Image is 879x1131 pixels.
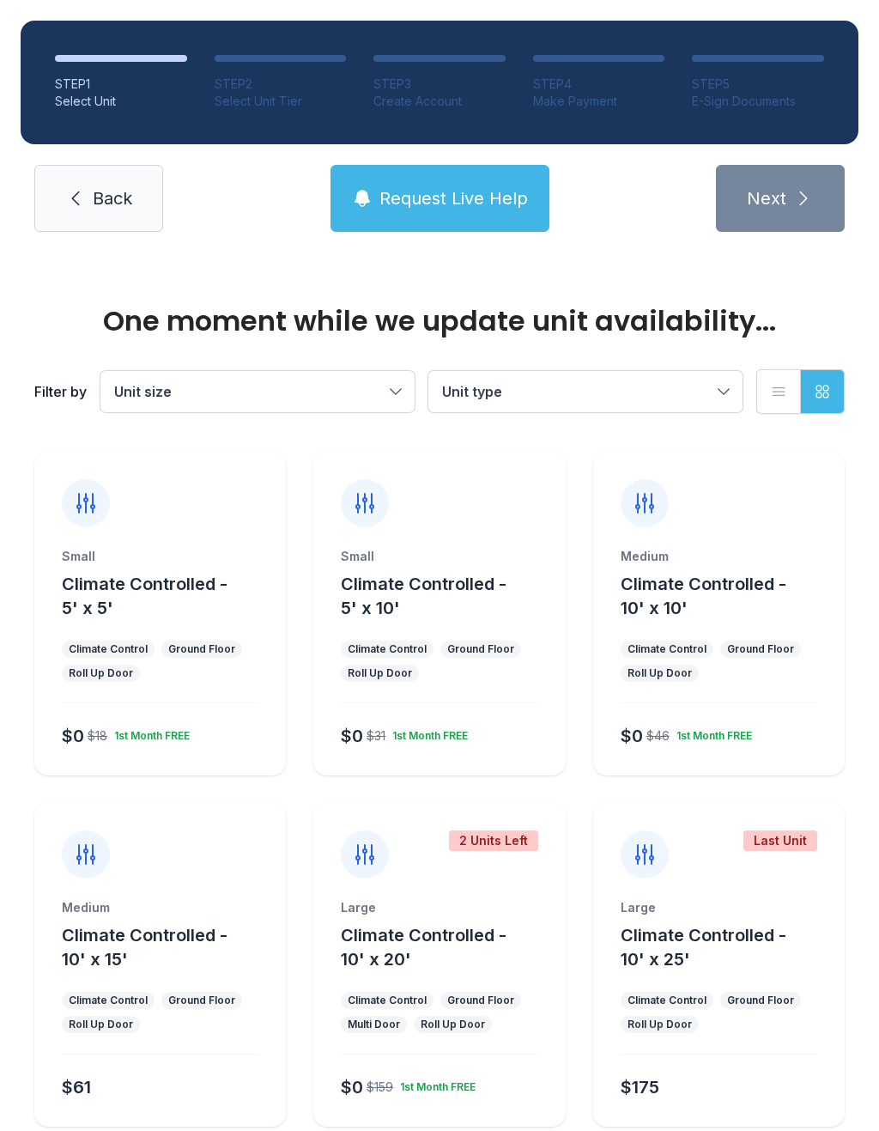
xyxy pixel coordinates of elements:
span: Back [93,186,132,210]
div: Multi Door [348,1018,400,1031]
div: Ground Floor [727,642,794,656]
div: Ground Floor [447,642,514,656]
div: Make Payment [533,93,665,110]
span: Climate Controlled - 5' x 5' [62,574,227,618]
div: Ground Floor [447,994,514,1007]
span: Climate Controlled - 10' x 15' [62,925,227,970]
div: Roll Up Door [69,1018,133,1031]
div: STEP 2 [215,76,347,93]
div: Climate Control [69,994,148,1007]
span: Climate Controlled - 10' x 25' [621,925,786,970]
div: Roll Up Door [627,1018,692,1031]
div: STEP 3 [373,76,506,93]
div: 2 Units Left [449,830,538,851]
div: Create Account [373,93,506,110]
div: $46 [646,727,670,745]
div: 1st Month FREE [385,722,468,743]
div: Climate Control [627,994,706,1007]
div: 1st Month FREE [670,722,752,743]
button: Climate Controlled - 10' x 20' [341,923,558,971]
div: Select Unit Tier [215,93,347,110]
div: $0 [341,1075,363,1099]
button: Climate Controlled - 10' x 25' [621,923,838,971]
div: Ground Floor [168,994,235,1007]
div: Climate Control [348,642,427,656]
div: $0 [62,724,84,748]
div: Last Unit [743,830,817,851]
div: Roll Up Door [421,1018,485,1031]
div: Small [341,548,537,565]
div: E-Sign Documents [692,93,824,110]
div: STEP 5 [692,76,824,93]
div: $18 [88,727,107,745]
div: Medium [621,548,817,565]
div: Climate Control [627,642,706,656]
button: Unit size [100,371,415,412]
span: Climate Controlled - 10' x 20' [341,925,506,970]
div: STEP 4 [533,76,665,93]
div: $0 [621,724,643,748]
div: Medium [62,899,258,916]
span: Request Live Help [379,186,528,210]
div: STEP 1 [55,76,187,93]
div: Roll Up Door [627,666,692,680]
div: Ground Floor [168,642,235,656]
button: Climate Controlled - 5' x 10' [341,572,558,620]
div: $31 [367,727,385,745]
div: Ground Floor [727,994,794,1007]
span: Climate Controlled - 5' x 10' [341,574,506,618]
div: Roll Up Door [69,666,133,680]
div: 1st Month FREE [393,1073,476,1094]
button: Climate Controlled - 5' x 5' [62,572,279,620]
div: 1st Month FREE [107,722,190,743]
div: Climate Control [348,994,427,1007]
div: Large [341,899,537,916]
div: One moment while we update unit availability... [34,307,845,335]
div: $175 [621,1075,659,1099]
div: Small [62,548,258,565]
div: Select Unit [55,93,187,110]
div: $0 [341,724,363,748]
div: $159 [367,1079,393,1096]
span: Next [747,186,786,210]
span: Climate Controlled - 10' x 10' [621,574,786,618]
div: Roll Up Door [348,666,412,680]
span: Unit type [442,383,502,400]
div: Climate Control [69,642,148,656]
div: Large [621,899,817,916]
button: Climate Controlled - 10' x 15' [62,923,279,971]
button: Unit type [428,371,743,412]
button: Climate Controlled - 10' x 10' [621,572,838,620]
div: Filter by [34,381,87,402]
div: $61 [62,1075,91,1099]
span: Unit size [114,383,172,400]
